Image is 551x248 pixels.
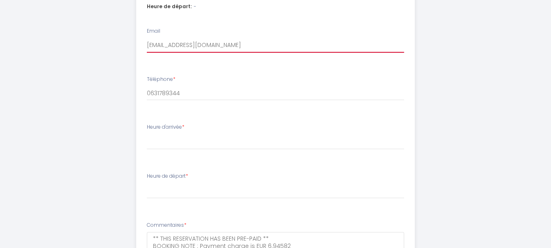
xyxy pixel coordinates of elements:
[147,76,175,83] label: Téléphone
[147,27,160,35] label: Email
[147,172,188,180] label: Heure de départ
[147,3,192,11] span: Heure de départ:
[147,221,186,229] label: Commentaires
[147,123,184,131] label: Heure d'arrivée
[194,3,196,11] span: -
